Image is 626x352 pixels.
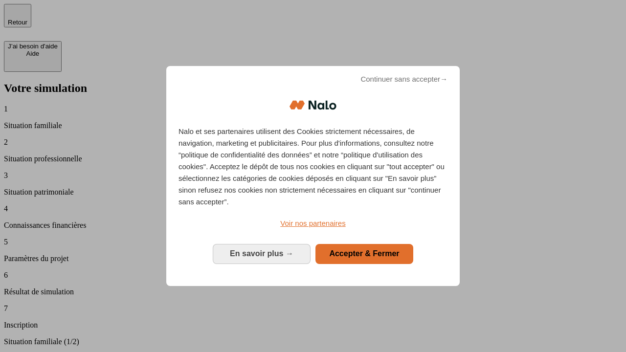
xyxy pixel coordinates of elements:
[315,244,413,264] button: Accepter & Fermer: Accepter notre traitement des données et fermer
[179,218,447,229] a: Voir nos partenaires
[166,66,460,286] div: Bienvenue chez Nalo Gestion du consentement
[213,244,311,264] button: En savoir plus: Configurer vos consentements
[230,249,293,258] span: En savoir plus →
[290,90,336,120] img: Logo
[360,73,447,85] span: Continuer sans accepter→
[179,126,447,208] p: Nalo et ses partenaires utilisent des Cookies strictement nécessaires, de navigation, marketing e...
[329,249,399,258] span: Accepter & Fermer
[280,219,345,227] span: Voir nos partenaires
